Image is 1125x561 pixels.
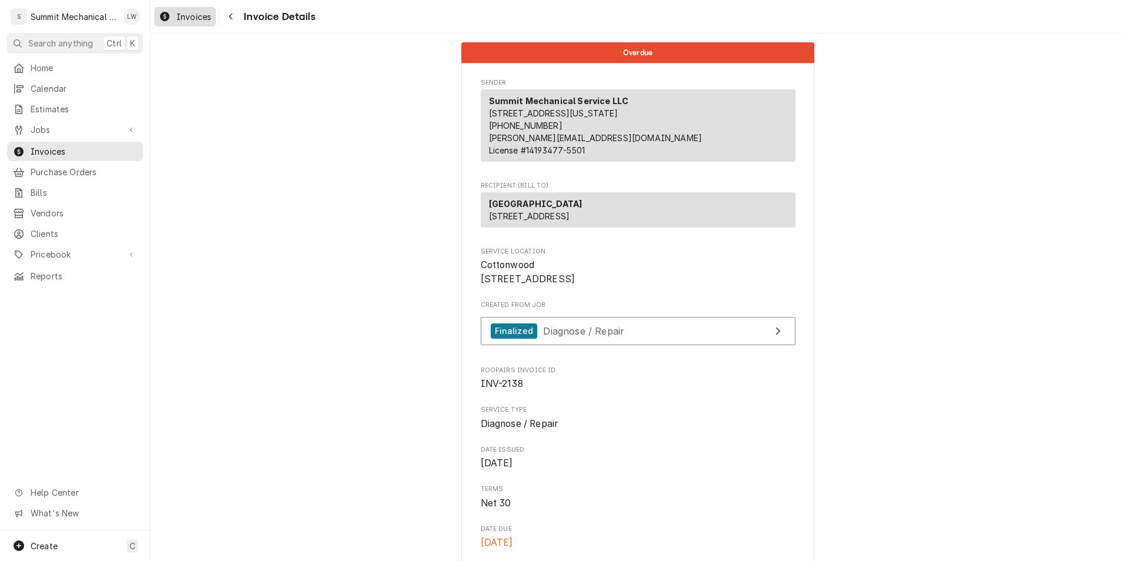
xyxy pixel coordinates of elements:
div: Recipient (Bill To) [481,192,796,228]
span: Net 30 [481,497,511,509]
span: What's New [31,507,136,519]
strong: Summit Mechanical Service LLC [489,96,629,106]
span: Create [31,541,58,551]
span: Pricebook [31,248,119,261]
a: Clients [7,224,143,243]
div: Roopairs Invoice ID [481,366,796,391]
a: [PERSON_NAME][EMAIL_ADDRESS][DOMAIN_NAME] [489,133,703,143]
div: Recipient (Bill To) [481,192,796,232]
span: Jobs [31,123,119,136]
span: Bills [31,186,137,199]
div: Invoice Recipient [481,181,796,233]
span: Service Location [481,247,796,256]
span: Sender [481,78,796,88]
div: Date Due [481,525,796,550]
span: Cottonwood [STREET_ADDRESS] [481,259,575,285]
a: Go to What's New [7,503,143,523]
div: Landon Weeks's Avatar [124,8,140,25]
span: Date Issued [481,456,796,470]
span: Estimates [31,103,137,115]
span: Service Type [481,417,796,431]
div: Service Location [481,247,796,286]
div: Created From Job [481,300,796,351]
a: Vendors [7,203,143,223]
a: Go to Jobs [7,120,143,139]
span: Invoices [31,145,137,158]
a: [PHONE_NUMBER] [489,121,562,131]
a: Go to Help Center [7,483,143,502]
div: Status [461,42,814,63]
button: Search anythingCtrlK [7,33,143,54]
span: Terms [481,485,796,494]
a: Estimates [7,99,143,119]
span: Search anything [28,37,93,49]
span: Roopairs Invoice ID [481,366,796,375]
a: Go to Pricebook [7,245,143,264]
a: Invoices [154,7,216,26]
span: Date Due [481,536,796,550]
div: Sender [481,89,796,162]
div: Sender [481,89,796,166]
div: Summit Mechanical Service LLC [31,11,117,23]
a: Home [7,58,143,78]
a: Purchase Orders [7,162,143,182]
span: Date Due [481,525,796,534]
span: C [129,540,135,552]
span: Overdue [623,49,653,56]
a: Calendar [7,79,143,98]
span: Calendar [31,82,137,95]
span: [STREET_ADDRESS][US_STATE] [489,108,618,118]
a: Bills [7,183,143,202]
span: [DATE] [481,537,513,548]
a: Invoices [7,142,143,161]
span: Invoices [177,11,211,23]
div: Terms [481,485,796,510]
a: View Job [481,317,796,346]
span: Invoice Details [240,9,315,25]
span: Date Issued [481,445,796,455]
span: Vendors [31,207,137,219]
span: Service Type [481,405,796,415]
div: Finalized [491,323,537,339]
span: [STREET_ADDRESS] [489,211,570,221]
div: Date Issued [481,445,796,470]
span: Home [31,62,137,74]
span: Roopairs Invoice ID [481,377,796,391]
span: Ctrl [106,37,122,49]
span: Clients [31,228,137,240]
a: Reports [7,266,143,286]
span: Service Location [481,258,796,286]
strong: [GEOGRAPHIC_DATA] [489,199,583,209]
div: Service Type [481,405,796,430]
button: Navigate back [221,7,240,26]
div: S [11,8,27,25]
span: Purchase Orders [31,166,137,178]
div: Invoice Sender [481,78,796,167]
span: License # 14193477-5501 [489,145,585,155]
div: LW [124,8,140,25]
span: Reports [31,270,137,282]
span: Diagnose / Repair [481,418,558,429]
span: Diagnose / Repair [543,325,624,336]
span: Created From Job [481,300,796,310]
span: K [130,37,135,49]
span: Help Center [31,486,136,499]
span: INV-2138 [481,378,523,389]
span: [DATE] [481,458,513,469]
span: Terms [481,496,796,510]
span: Recipient (Bill To) [481,181,796,191]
